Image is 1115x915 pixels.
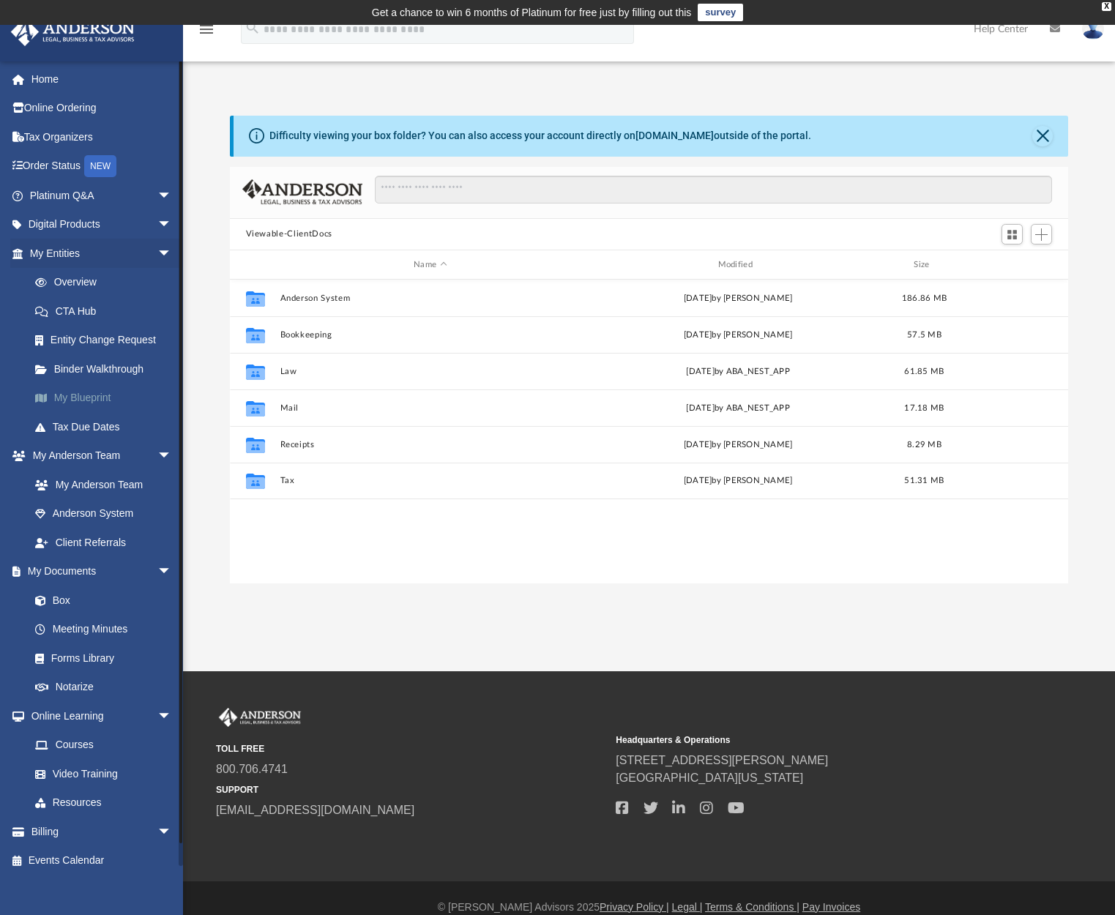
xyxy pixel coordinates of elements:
[10,181,194,210] a: Platinum Q&Aarrow_drop_down
[1032,126,1053,146] button: Close
[10,817,194,846] a: Billingarrow_drop_down
[245,20,261,36] i: search
[1031,224,1053,244] button: Add
[183,900,1115,915] div: © [PERSON_NAME] Advisors 2025
[587,402,888,415] div: [DATE] by ABA_NEST_APP
[587,258,889,272] div: Modified
[20,470,179,499] a: My Anderson Team
[616,733,1005,747] small: Headquarters & Operations
[907,331,941,339] span: 57.5 MB
[20,384,194,413] a: My Blueprint
[10,152,194,182] a: Order StatusNEW
[157,210,187,240] span: arrow_drop_down
[635,130,714,141] a: [DOMAIN_NAME]
[375,176,1052,203] input: Search files and folders
[616,754,828,766] a: [STREET_ADDRESS][PERSON_NAME]
[20,528,187,557] a: Client Referrals
[20,354,194,384] a: Binder Walkthrough
[895,258,953,272] div: Size
[10,122,194,152] a: Tax Organizers
[698,4,743,21] a: survey
[1082,18,1104,40] img: User Pic
[20,759,179,788] a: Video Training
[705,901,799,913] a: Terms & Conditions |
[20,296,194,326] a: CTA Hub
[20,673,187,702] a: Notarize
[1002,224,1023,244] button: Switch to Grid View
[904,477,944,485] span: 51.31 MB
[216,804,414,816] a: [EMAIL_ADDRESS][DOMAIN_NAME]
[280,330,581,340] button: Bookkeeping
[10,557,187,586] a: My Documentsarrow_drop_down
[20,499,187,529] a: Anderson System
[157,701,187,731] span: arrow_drop_down
[20,586,179,615] a: Box
[587,365,888,378] div: [DATE] by ABA_NEST_APP
[587,438,888,452] div: [DATE] by [PERSON_NAME]
[20,788,187,818] a: Resources
[587,475,888,488] div: [DATE] by [PERSON_NAME]
[904,367,944,376] span: 61.85 MB
[7,18,139,46] img: Anderson Advisors Platinum Portal
[216,783,605,796] small: SUPPORT
[280,294,581,303] button: Anderson System
[20,326,194,355] a: Entity Change Request
[20,731,187,760] a: Courses
[907,441,941,449] span: 8.29 MB
[20,412,194,441] a: Tax Due Dates
[198,28,215,38] a: menu
[269,128,811,143] div: Difficulty viewing your box folder? You can also access your account directly on outside of the p...
[616,772,803,784] a: [GEOGRAPHIC_DATA][US_STATE]
[20,615,187,644] a: Meeting Minutes
[672,901,703,913] a: Legal |
[904,404,944,412] span: 17.18 MB
[20,643,179,673] a: Forms Library
[960,258,1062,272] div: id
[157,239,187,269] span: arrow_drop_down
[600,901,669,913] a: Privacy Policy |
[10,210,194,239] a: Digital Productsarrow_drop_down
[587,329,888,342] div: [DATE] by [PERSON_NAME]
[10,94,194,123] a: Online Ordering
[216,763,288,775] a: 800.706.4741
[280,477,581,486] button: Tax
[84,155,116,177] div: NEW
[802,901,860,913] a: Pay Invoices
[216,742,605,755] small: TOLL FREE
[230,280,1069,583] div: grid
[10,701,187,731] a: Online Learningarrow_drop_down
[280,440,581,449] button: Receipts
[10,239,194,268] a: My Entitiesarrow_drop_down
[10,846,194,875] a: Events Calendar
[279,258,581,272] div: Name
[236,258,272,272] div: id
[216,708,304,727] img: Anderson Advisors Platinum Portal
[157,181,187,211] span: arrow_drop_down
[157,441,187,471] span: arrow_drop_down
[10,441,187,471] a: My Anderson Teamarrow_drop_down
[1102,2,1111,11] div: close
[372,4,692,21] div: Get a chance to win 6 months of Platinum for free just by filling out this
[10,64,194,94] a: Home
[246,228,332,241] button: Viewable-ClientDocs
[157,817,187,847] span: arrow_drop_down
[280,403,581,413] button: Mail
[587,292,888,305] div: [DATE] by [PERSON_NAME]
[901,294,946,302] span: 186.86 MB
[157,557,187,587] span: arrow_drop_down
[280,367,581,376] button: Law
[198,20,215,38] i: menu
[20,268,194,297] a: Overview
